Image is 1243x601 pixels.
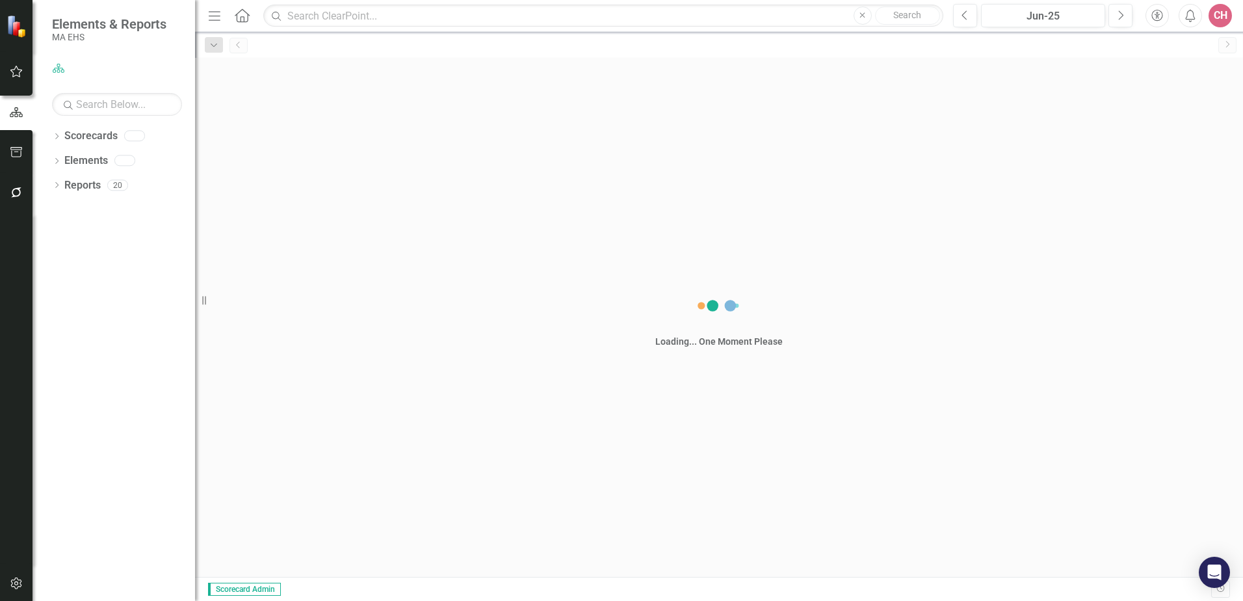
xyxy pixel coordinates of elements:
[52,32,166,42] small: MA EHS
[52,16,166,32] span: Elements & Reports
[655,335,783,348] div: Loading... One Moment Please
[981,4,1105,27] button: Jun-25
[875,7,940,25] button: Search
[7,14,29,37] img: ClearPoint Strategy
[208,583,281,596] span: Scorecard Admin
[64,154,108,168] a: Elements
[1209,4,1232,27] button: CH
[986,8,1101,24] div: Jun-25
[64,178,101,193] a: Reports
[893,10,921,20] span: Search
[64,129,118,144] a: Scorecards
[1199,557,1230,588] div: Open Intercom Messenger
[107,180,128,191] div: 20
[263,5,943,27] input: Search ClearPoint...
[52,93,182,116] input: Search Below...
